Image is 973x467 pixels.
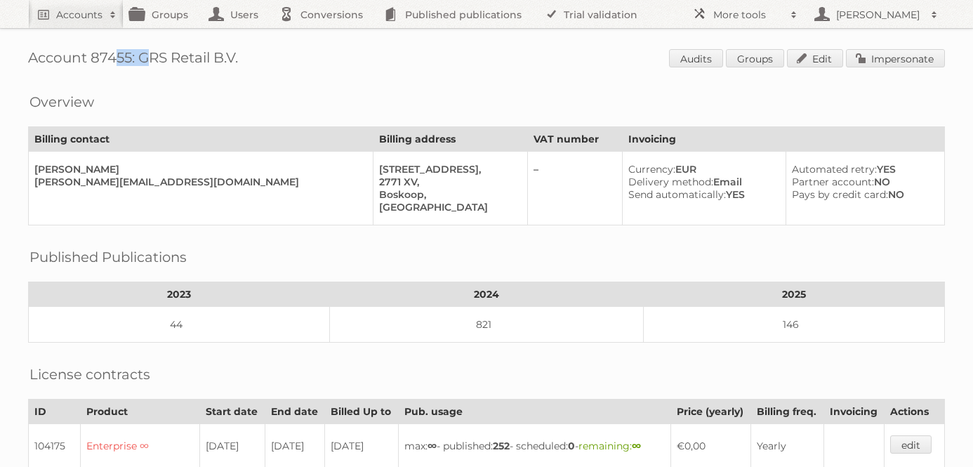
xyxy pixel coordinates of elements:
[379,201,516,213] div: [GEOGRAPHIC_DATA]
[628,163,675,176] span: Currency:
[56,8,102,22] h2: Accounts
[671,400,751,424] th: Price (yearly)
[265,400,325,424] th: End date
[792,163,877,176] span: Automated retry:
[885,400,945,424] th: Actions
[330,282,643,307] th: 2024
[823,400,885,424] th: Invoicing
[628,188,726,201] span: Send automatically:
[29,400,81,424] th: ID
[28,49,945,70] h1: Account 87455: GRS Retail B.V.
[528,127,622,152] th: VAT number
[787,49,843,67] a: Edit
[713,8,783,22] h2: More tools
[643,307,944,343] td: 146
[568,440,575,452] strong: 0
[29,364,150,385] h2: License contracts
[379,163,516,176] div: [STREET_ADDRESS],
[792,176,933,188] div: NO
[29,307,330,343] td: 44
[890,435,932,454] a: edit
[628,163,774,176] div: EUR
[628,176,713,188] span: Delivery method:
[325,400,399,424] th: Billed Up to
[373,127,528,152] th: Billing address
[632,440,641,452] strong: ∞
[29,246,187,268] h2: Published Publications
[29,91,94,112] h2: Overview
[34,176,362,188] div: [PERSON_NAME][EMAIL_ADDRESS][DOMAIN_NAME]
[792,188,888,201] span: Pays by credit card:
[200,400,265,424] th: Start date
[34,163,362,176] div: [PERSON_NAME]
[330,307,643,343] td: 821
[29,127,373,152] th: Billing contact
[846,49,945,67] a: Impersonate
[833,8,924,22] h2: [PERSON_NAME]
[792,188,933,201] div: NO
[726,49,784,67] a: Groups
[751,400,824,424] th: Billing freq.
[669,49,723,67] a: Audits
[379,188,516,201] div: Boskoop,
[628,188,774,201] div: YES
[379,176,516,188] div: 2771 XV,
[792,176,874,188] span: Partner account:
[578,440,641,452] span: remaining:
[81,400,200,424] th: Product
[428,440,437,452] strong: ∞
[29,282,330,307] th: 2023
[493,440,510,452] strong: 252
[399,400,671,424] th: Pub. usage
[622,127,944,152] th: Invoicing
[528,152,622,225] td: –
[792,163,933,176] div: YES
[643,282,944,307] th: 2025
[628,176,774,188] div: Email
